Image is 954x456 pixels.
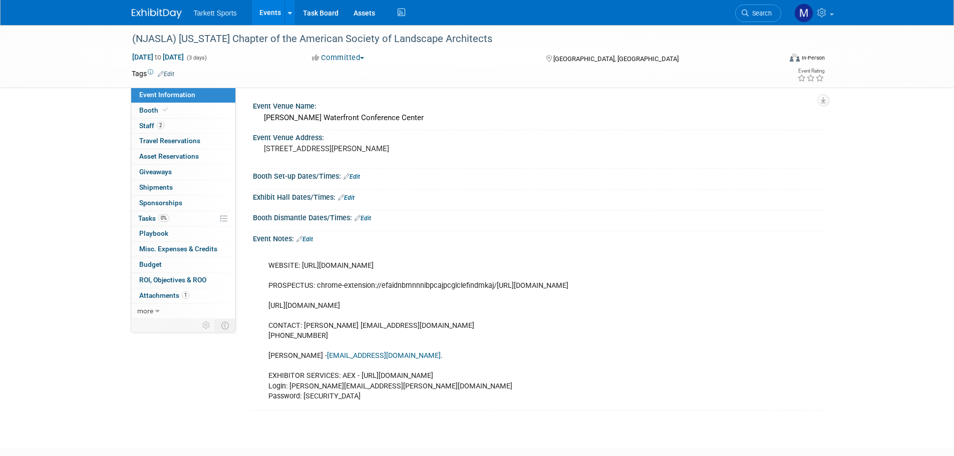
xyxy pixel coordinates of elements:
[132,53,184,62] span: [DATE] [DATE]
[139,229,168,237] span: Playbook
[139,91,195,99] span: Event Information
[253,130,823,143] div: Event Venue Address:
[186,55,207,61] span: (3 days)
[131,88,235,103] a: Event Information
[139,137,200,145] span: Travel Reservations
[139,276,206,284] span: ROI, Objectives & ROO
[253,231,823,244] div: Event Notes:
[790,54,800,62] img: Format-Inperson.png
[215,319,235,332] td: Toggle Event Tabs
[797,69,824,74] div: Event Rating
[131,149,235,164] a: Asset Reservations
[722,52,825,67] div: Event Format
[264,144,479,153] pre: [STREET_ADDRESS][PERSON_NAME]
[344,173,360,180] a: Edit
[194,9,237,17] span: Tarkett Sports
[131,196,235,211] a: Sponsorships
[139,168,172,176] span: Giveaways
[327,351,441,360] a: [EMAIL_ADDRESS][DOMAIN_NAME]
[553,55,679,63] span: [GEOGRAPHIC_DATA], [GEOGRAPHIC_DATA]
[749,10,772,17] span: Search
[794,4,813,23] img: Mathieu Martel
[131,211,235,226] a: Tasks0%
[338,194,355,201] a: Edit
[801,54,825,62] div: In-Person
[139,260,162,268] span: Budget
[157,122,164,129] span: 2
[296,236,313,243] a: Edit
[139,152,199,160] span: Asset Reservations
[131,165,235,180] a: Giveaways
[131,288,235,303] a: Attachments1
[131,103,235,118] a: Booth
[138,214,169,222] span: Tasks
[158,71,174,78] a: Edit
[131,180,235,195] a: Shipments
[163,107,168,113] i: Booth reservation complete
[253,190,823,203] div: Exhibit Hall Dates/Times:
[261,246,713,406] div: WEBSITE: [URL][DOMAIN_NAME] PROSPECTUS: chrome-extension://efaidnbmnnnibpcajpcglclefindmkaj/[URL]...
[139,106,170,114] span: Booth
[131,304,235,319] a: more
[139,199,182,207] span: Sponsorships
[260,110,815,126] div: [PERSON_NAME] Waterfront Conference Center
[139,291,189,299] span: Attachments
[355,215,371,222] a: Edit
[253,99,823,111] div: Event Venue Name:
[131,226,235,241] a: Playbook
[139,183,173,191] span: Shipments
[129,30,766,48] div: (NJASLA) [US_STATE] Chapter of the American Society of Landscape Architects
[139,122,164,130] span: Staff
[153,53,163,61] span: to
[131,242,235,257] a: Misc. Expenses & Credits
[137,307,153,315] span: more
[132,9,182,19] img: ExhibitDay
[131,119,235,134] a: Staff2
[158,214,169,222] span: 0%
[131,134,235,149] a: Travel Reservations
[182,291,189,299] span: 1
[131,257,235,272] a: Budget
[132,69,174,79] td: Tags
[131,273,235,288] a: ROI, Objectives & ROO
[139,245,217,253] span: Misc. Expenses & Credits
[198,319,215,332] td: Personalize Event Tab Strip
[253,210,823,223] div: Booth Dismantle Dates/Times:
[308,53,368,63] button: Committed
[735,5,781,22] a: Search
[253,169,823,182] div: Booth Set-up Dates/Times:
